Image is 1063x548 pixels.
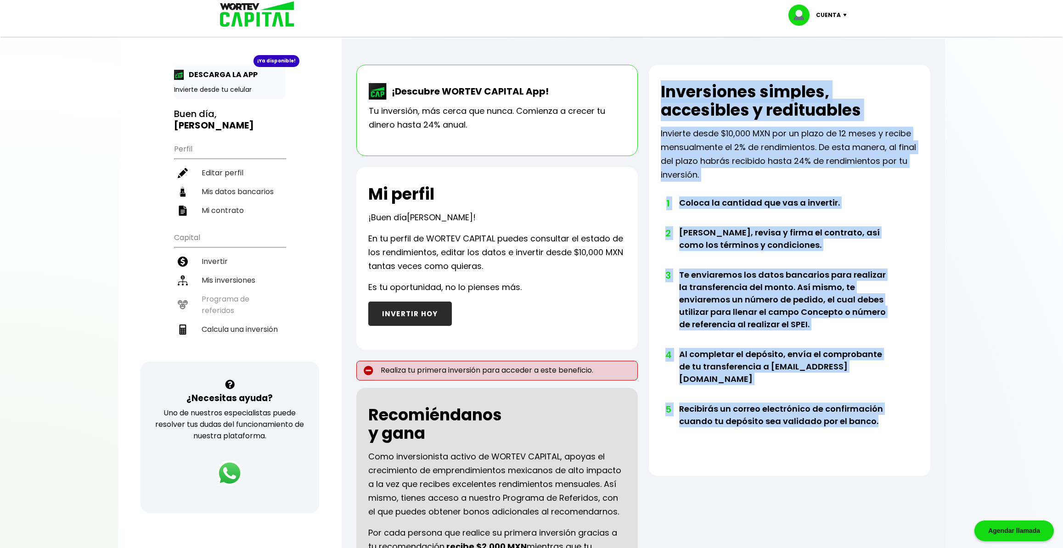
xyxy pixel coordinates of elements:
[661,127,918,182] p: Invierte desde $10,000 MXN por un plazo de 12 meses y recibe mensualmente el 2% de rendimientos. ...
[368,280,522,294] p: Es tu oportunidad, no lo pienses más.
[369,104,625,132] p: Tu inversión, más cerca que nunca. Comienza a crecer tu dinero hasta 24% anual.
[665,196,670,210] span: 1
[679,196,893,226] li: Coloca la cantidad que vas a invertir.
[407,212,473,223] span: [PERSON_NAME]
[974,520,1054,541] div: Agendar llamada
[174,108,286,131] h3: Buen día,
[178,257,188,267] img: invertir-icon.b3b967d7.svg
[174,182,286,201] a: Mis datos bancarios
[184,69,258,80] p: DESCARGA LA APP
[368,211,476,224] p: ¡Buen día !
[174,85,286,95] p: Invierte desde tu celular
[174,119,254,132] b: [PERSON_NAME]
[152,407,307,442] p: Uno de nuestros especialistas puede resolver tus dudas del funcionamiento de nuestra plataforma.
[217,460,242,486] img: logos_whatsapp-icon.242b2217.svg
[174,320,286,339] a: Calcula una inversión
[178,206,188,216] img: contrato-icon.f2db500c.svg
[174,163,286,182] a: Editar perfil
[186,391,273,405] h3: ¿Necesitas ayuda?
[178,324,188,335] img: calculadora-icon.17d418c4.svg
[665,348,670,362] span: 4
[387,84,549,98] p: ¡Descubre WORTEV CAPITAL App!
[174,139,286,220] ul: Perfil
[368,232,626,273] p: En tu perfil de WORTEV CAPITAL puedes consultar el estado de los rendimientos, editar los datos e...
[368,302,452,326] button: INVERTIR HOY
[816,8,841,22] p: Cuenta
[253,55,299,67] div: ¡Ya disponible!
[665,268,670,282] span: 3
[679,348,893,403] li: Al completar el depósito, envía el comprobante de tu transferencia a [EMAIL_ADDRESS][DOMAIN_NAME]
[841,14,853,17] img: icon-down
[368,185,434,203] h2: Mi perfil
[174,252,286,271] a: Invertir
[679,268,893,348] li: Te enviaremos los datos bancarios para realizar la transferencia del monto. Así mismo, te enviare...
[174,271,286,290] a: Mis inversiones
[178,275,188,285] img: inversiones-icon.6695dc30.svg
[178,168,188,178] img: editar-icon.952d3147.svg
[665,226,670,240] span: 2
[174,70,184,80] img: app-icon
[368,450,626,519] p: Como inversionista activo de WORTEV CAPITAL, apoyas el crecimiento de emprendimientos mexicanos d...
[174,201,286,220] a: Mi contrato
[665,403,670,416] span: 5
[788,5,816,26] img: profile-image
[368,406,502,442] h2: Recomiéndanos y gana
[364,366,373,375] img: error-circle.027baa21.svg
[679,226,893,268] li: [PERSON_NAME], revisa y firma el contrato, así como los términos y condiciones.
[369,83,387,100] img: wortev-capital-app-icon
[661,83,918,119] h2: Inversiones simples, accesibles y redituables
[178,187,188,197] img: datos-icon.10cf9172.svg
[174,227,286,362] ul: Capital
[356,361,638,380] p: Realiza tu primera inversión para acceder a este beneficio.
[679,403,893,445] li: Recibirás un correo electrónico de confirmación cuando tu depósito sea validado por el banco.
